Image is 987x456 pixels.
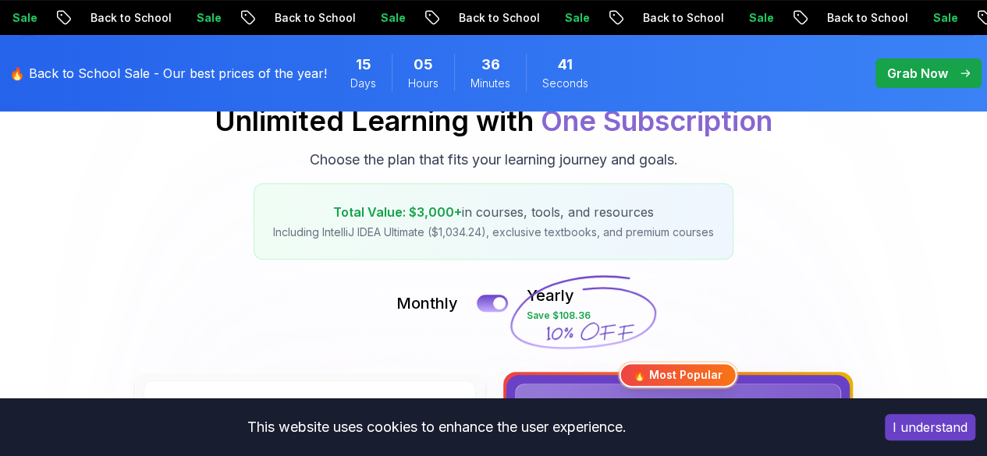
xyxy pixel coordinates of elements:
[261,10,367,26] p: Back to School
[408,76,438,91] span: Hours
[183,10,233,26] p: Sale
[920,10,970,26] p: Sale
[885,414,975,440] button: Accept cookies
[333,204,462,220] span: Total Value: $3,000+
[736,10,786,26] p: Sale
[887,64,948,83] p: Grab Now
[542,76,588,91] span: Seconds
[77,10,183,26] p: Back to School
[356,54,371,76] span: 15 Days
[273,224,714,240] p: Including IntelliJ IDEA Ultimate ($1,034.24), exclusive textbooks, and premium courses
[367,10,417,26] p: Sale
[273,203,714,221] p: in courses, tools, and resources
[310,149,678,171] p: Choose the plan that fits your learning journey and goals.
[396,292,458,314] p: Monthly
[552,10,602,26] p: Sale
[470,76,510,91] span: Minutes
[446,10,552,26] p: Back to School
[9,64,327,83] p: 🔥 Back to School Sale - Our best prices of the year!
[541,104,772,138] span: One Subscription
[215,105,772,136] h2: Unlimited Learning with
[630,10,736,26] p: Back to School
[414,54,433,76] span: 5 Hours
[558,54,573,76] span: 41 Seconds
[481,54,500,76] span: 36 Minutes
[350,76,376,91] span: Days
[814,10,920,26] p: Back to School
[12,410,861,444] div: This website uses cookies to enhance the user experience.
